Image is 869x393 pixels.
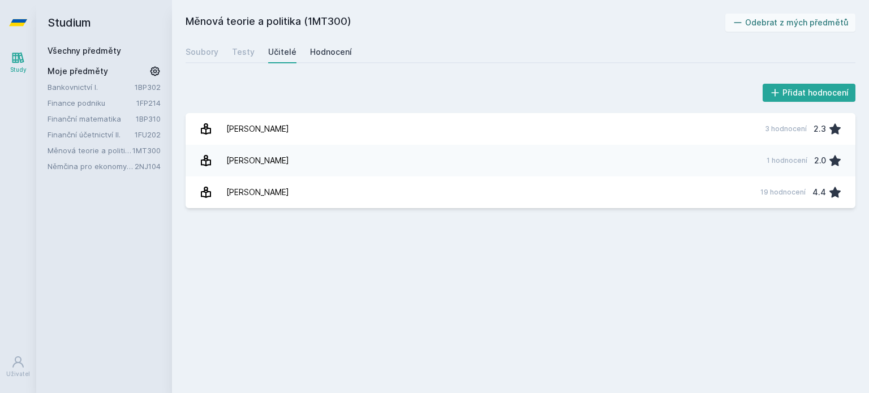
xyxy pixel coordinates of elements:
[10,66,27,74] div: Study
[135,162,161,171] a: 2NJ104
[48,145,132,156] a: Měnová teorie a politika
[765,124,807,133] div: 3 hodnocení
[135,83,161,92] a: 1BP302
[186,145,855,176] a: [PERSON_NAME] 1 hodnocení 2.0
[48,97,136,109] a: Finance podniku
[135,130,161,139] a: 1FU202
[48,129,135,140] a: Finanční účetnictví II.
[132,146,161,155] a: 1MT300
[48,113,136,124] a: Finanční matematika
[48,81,135,93] a: Bankovnictví I.
[268,41,296,63] a: Učitelé
[232,41,255,63] a: Testy
[310,46,352,58] div: Hodnocení
[763,84,856,102] button: Přidat hodnocení
[186,41,218,63] a: Soubory
[814,118,826,140] div: 2.3
[226,181,289,204] div: [PERSON_NAME]
[268,46,296,58] div: Učitelé
[186,113,855,145] a: [PERSON_NAME] 3 hodnocení 2.3
[760,188,806,197] div: 19 hodnocení
[812,181,826,204] div: 4.4
[48,161,135,172] a: Němčina pro ekonomy - mírně pokročilá úroveň 2 (A2)
[226,149,289,172] div: [PERSON_NAME]
[136,98,161,107] a: 1FP214
[48,66,108,77] span: Moje předměty
[186,46,218,58] div: Soubory
[814,149,826,172] div: 2.0
[2,349,34,384] a: Uživatel
[226,118,289,140] div: [PERSON_NAME]
[6,370,30,378] div: Uživatel
[136,114,161,123] a: 1BP310
[2,45,34,80] a: Study
[48,46,121,55] a: Všechny předměty
[186,14,725,32] h2: Měnová teorie a politika (1MT300)
[186,176,855,208] a: [PERSON_NAME] 19 hodnocení 4.4
[767,156,807,165] div: 1 hodnocení
[725,14,856,32] button: Odebrat z mých předmětů
[310,41,352,63] a: Hodnocení
[232,46,255,58] div: Testy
